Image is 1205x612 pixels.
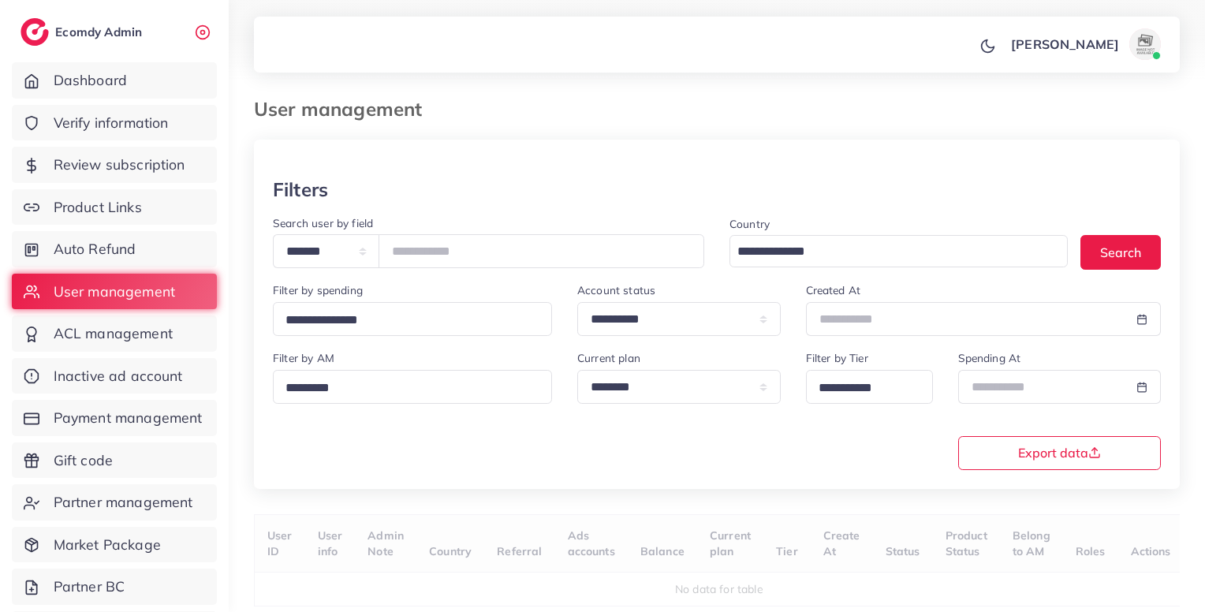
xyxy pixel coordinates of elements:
[54,450,113,471] span: Gift code
[12,358,217,394] a: Inactive ad account
[54,535,161,555] span: Market Package
[273,178,328,201] h3: Filters
[54,197,142,218] span: Product Links
[12,527,217,563] a: Market Package
[12,400,217,436] a: Payment management
[958,436,1162,470] button: Export data
[12,105,217,141] a: Verify information
[54,113,169,133] span: Verify information
[12,315,217,352] a: ACL management
[12,189,217,226] a: Product Links
[54,366,183,386] span: Inactive ad account
[12,484,217,521] a: Partner management
[12,274,217,310] a: User management
[577,350,640,366] label: Current plan
[806,370,933,404] div: Search for option
[254,98,435,121] h3: User management
[280,308,532,333] input: Search for option
[1080,235,1161,269] button: Search
[958,350,1021,366] label: Spending At
[12,231,217,267] a: Auto Refund
[12,62,217,99] a: Dashboard
[806,282,861,298] label: Created At
[54,155,185,175] span: Review subscription
[54,323,173,344] span: ACL management
[54,408,203,428] span: Payment management
[273,350,334,366] label: Filter by AM
[732,240,1047,264] input: Search for option
[21,18,146,46] a: logoEcomdy Admin
[54,70,127,91] span: Dashboard
[21,18,49,46] img: logo
[54,492,193,513] span: Partner management
[1018,446,1101,459] span: Export data
[729,235,1068,267] div: Search for option
[12,569,217,605] a: Partner BC
[54,239,136,259] span: Auto Refund
[273,370,552,404] div: Search for option
[273,282,363,298] label: Filter by spending
[273,302,552,336] div: Search for option
[1002,28,1167,60] a: [PERSON_NAME]avatar
[1129,28,1161,60] img: avatar
[12,147,217,183] a: Review subscription
[280,376,532,401] input: Search for option
[806,350,868,366] label: Filter by Tier
[1011,35,1119,54] p: [PERSON_NAME]
[577,282,655,298] label: Account status
[54,282,175,302] span: User management
[55,24,146,39] h2: Ecomdy Admin
[54,577,125,597] span: Partner BC
[729,216,770,232] label: Country
[273,215,373,231] label: Search user by field
[12,442,217,479] a: Gift code
[813,376,912,401] input: Search for option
